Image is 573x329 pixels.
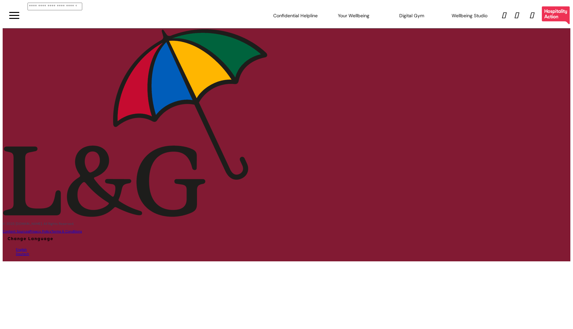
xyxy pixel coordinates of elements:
a: English [16,247,27,252]
a: Privacy Policy [30,229,51,233]
div: Your Wellbeing [325,5,383,26]
a: Terms & Conditions [51,229,82,233]
img: Spectrum.Life logo [3,29,268,217]
a: Content Sources [3,229,30,233]
div: Digital Gym [383,5,441,26]
a: Deutsch [16,252,29,256]
button: Change Language [3,233,58,244]
div: Confidential Helpline [267,5,325,26]
div: Wellbeing Studio [441,5,499,26]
